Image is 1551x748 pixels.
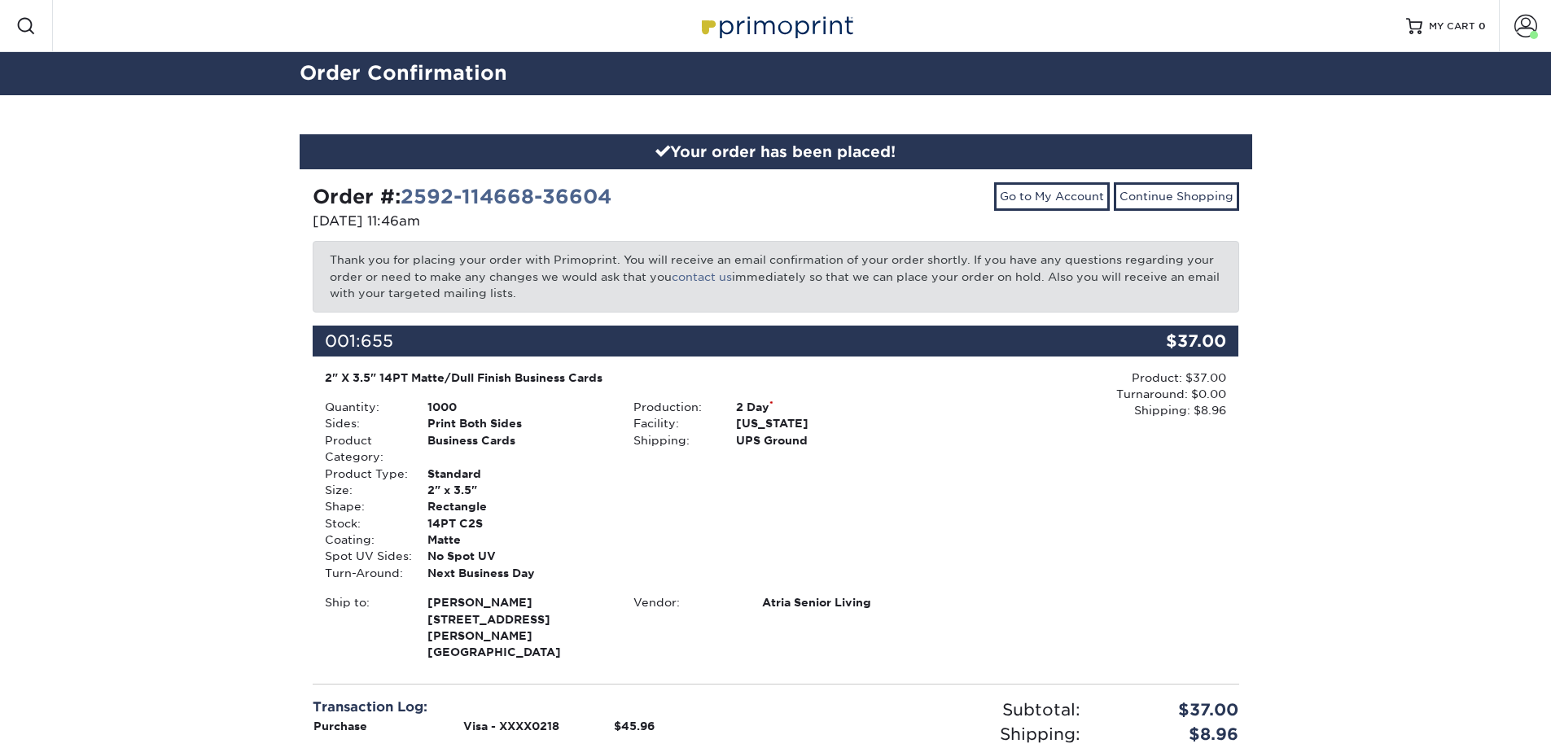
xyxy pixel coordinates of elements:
[1114,182,1239,210] a: Continue Shopping
[1093,722,1251,746] div: $8.96
[313,515,415,531] div: Stock:
[313,698,764,717] div: Transaction Log:
[1479,20,1486,32] span: 0
[621,432,724,448] div: Shipping:
[415,432,621,466] div: Business Cards
[300,134,1252,170] div: Your order has been placed!
[313,432,415,466] div: Product Category:
[694,8,857,43] img: Primoprint
[415,515,621,531] div: 14PT C2S
[415,415,621,431] div: Print Both Sides
[463,720,559,733] strong: Visa - XXXX0218
[313,548,415,564] div: Spot UV Sides:
[313,185,611,208] strong: Order #:
[427,594,609,658] strong: [GEOGRAPHIC_DATA]
[401,185,611,208] a: 2592-114668-36604
[724,415,930,431] div: [US_STATE]
[724,432,930,448] div: UPS Ground
[415,548,621,564] div: No Spot UV
[621,415,724,431] div: Facility:
[313,498,415,514] div: Shape:
[313,212,764,231] p: [DATE] 11:46am
[672,270,732,283] a: contact us
[415,466,621,482] div: Standard
[776,698,1093,722] div: Subtotal:
[1084,326,1239,357] div: $37.00
[1429,20,1475,33] span: MY CART
[427,611,609,645] span: [STREET_ADDRESS][PERSON_NAME]
[313,241,1239,312] p: Thank you for placing your order with Primoprint. You will receive an email confirmation of your ...
[287,59,1264,89] h2: Order Confirmation
[724,399,930,415] div: 2 Day
[313,594,415,661] div: Ship to:
[361,331,393,351] span: 655
[415,498,621,514] div: Rectangle
[621,399,724,415] div: Production:
[313,565,415,581] div: Turn-Around:
[1093,698,1251,722] div: $37.00
[621,594,750,610] div: Vendor:
[415,565,621,581] div: Next Business Day
[415,482,621,498] div: 2" x 3.5"
[930,370,1226,419] div: Product: $37.00 Turnaround: $0.00 Shipping: $8.96
[313,326,1084,357] div: 001:
[427,594,609,610] span: [PERSON_NAME]
[776,722,1093,746] div: Shipping:
[750,594,930,610] div: Atria Senior Living
[325,370,918,386] div: 2" X 3.5" 14PT Matte/Dull Finish Business Cards
[614,720,655,733] strong: $45.96
[415,531,621,548] div: Matte
[994,182,1110,210] a: Go to My Account
[313,399,415,415] div: Quantity:
[415,399,621,415] div: 1000
[313,482,415,498] div: Size:
[313,415,415,431] div: Sides:
[313,720,367,733] strong: Purchase
[313,531,415,548] div: Coating:
[313,466,415,482] div: Product Type:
